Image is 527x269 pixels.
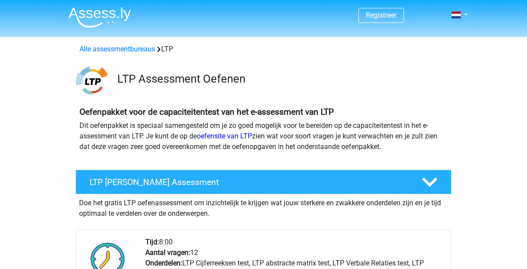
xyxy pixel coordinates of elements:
[79,120,448,152] p: Dit oefenpakket is speciaal samengesteld om je zo goed mogelijk voor te bereiden op de capaciteit...
[76,65,107,96] img: ltp.png
[90,177,408,187] h4: LTP [PERSON_NAME] Assessment
[117,72,444,86] h3: LTP Assessment Oefenen
[69,7,131,28] img: Assessly
[145,248,190,257] b: Aantal vragen:
[366,11,397,19] a: Registreer
[79,45,155,53] a: Alle assessmentbureaus
[145,238,159,246] b: Tijd:
[145,259,182,267] b: Onderdelen:
[76,44,451,55] div: LTP
[72,170,455,194] a: LTP [PERSON_NAME] Assessment
[79,107,334,117] b: Oefenpakket voor de capaciteitentest van het e-assessment van LTP
[197,132,252,140] a: oefensite van LTP
[76,194,451,219] div: Doe het gratis LTP oefenassessment om inzichtelijk te krijgen wat jouw sterkere en zwakkere onder...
